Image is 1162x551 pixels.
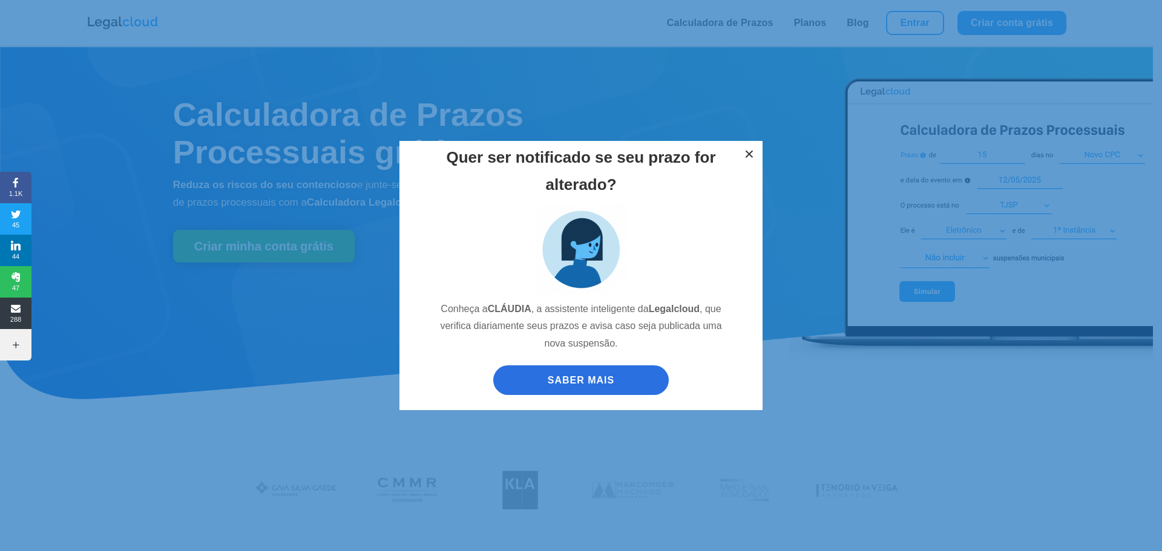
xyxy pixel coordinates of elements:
a: SABER MAIS [493,365,669,395]
p: Conheça a , a assistente inteligente da , que verifica diariamente seus prazos e avisa caso seja ... [433,301,729,362]
button: × [736,141,763,168]
strong: Legalcloud [649,304,700,314]
img: claudia_assistente [536,204,626,295]
strong: CLÁUDIA [488,304,531,314]
h2: Quer ser notificado se seu prazo for alterado? [433,144,729,203]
